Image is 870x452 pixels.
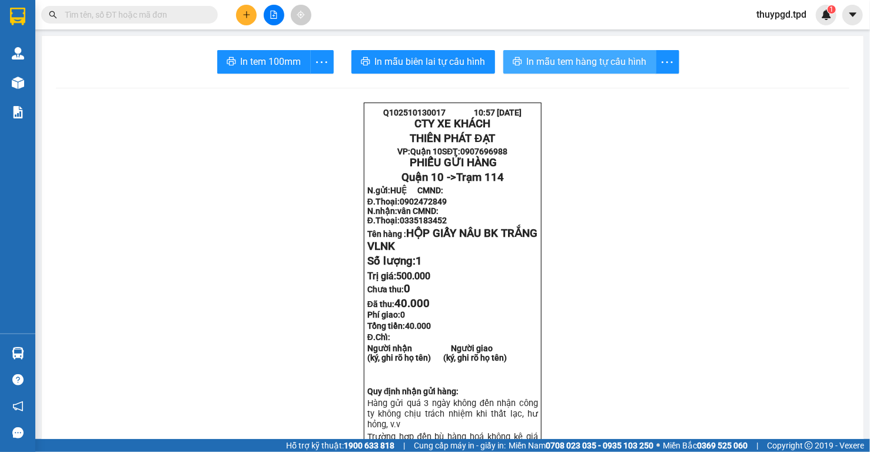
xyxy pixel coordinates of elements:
[12,77,24,89] img: warehouse-icon
[513,57,522,68] span: printer
[49,11,57,19] span: search
[848,9,858,20] span: caret-down
[367,353,507,362] strong: (ký, ghi rõ họ tên) (ký, ghi rõ họ tên)
[805,441,813,450] span: copyright
[656,55,679,70] span: more
[400,197,447,206] span: 0902472849
[410,132,495,145] strong: THIÊN PHÁT ĐẠT
[509,439,653,452] span: Miền Nam
[397,206,439,216] span: vân CMND:
[367,255,422,268] span: Số lượng:
[367,387,459,396] strong: Quy định nhận gửi hàng:
[367,321,431,331] span: Tổng tiền:
[829,5,834,14] span: 1
[367,197,447,206] strong: Đ.Thoại:
[286,439,394,452] span: Hỗ trợ kỹ thuật:
[397,147,507,156] strong: VP: SĐT:
[375,54,486,69] span: In mẫu biên lai tự cấu hình
[456,171,504,184] span: Trạm 114
[461,147,508,156] span: 0907696988
[367,285,410,294] strong: Chưa thu:
[361,57,370,68] span: printer
[663,439,748,452] span: Miền Bắc
[656,50,679,74] button: more
[367,206,439,216] strong: N.nhận:
[12,401,24,412] span: notification
[497,108,522,117] span: [DATE]
[747,7,816,22] span: thuypgd.tpd
[404,282,410,295] span: 0
[12,374,24,385] span: question-circle
[410,156,497,169] span: PHIẾU GỬI HÀNG
[396,270,430,282] span: 500.000
[344,441,394,450] strong: 1900 633 818
[828,5,836,14] sup: 1
[390,186,443,195] span: HUỆ CMND:
[367,186,443,195] strong: N.gửi:
[401,171,504,184] span: Quận 10 ->
[842,5,863,25] button: caret-down
[367,310,405,319] strong: Phí giao:
[311,55,333,70] span: more
[367,270,430,282] span: Trị giá:
[697,441,748,450] strong: 0369 525 060
[12,427,24,438] span: message
[400,310,405,319] span: 0
[12,47,24,60] img: warehouse-icon
[10,8,25,25] img: logo-vxr
[410,147,442,156] span: Quận 10
[217,50,311,74] button: printerIn tem 100mm
[236,5,257,25] button: plus
[414,117,490,130] strong: CTY XE KHÁCH
[367,332,390,342] span: Đ.Chỉ:
[310,50,334,74] button: more
[383,108,446,117] span: Q102510130017
[12,106,24,118] img: solution-icon
[403,439,405,452] span: |
[12,347,24,359] img: warehouse-icon
[546,441,653,450] strong: 0708 023 035 - 0935 103 250
[394,297,430,310] span: 40.000
[367,227,537,253] span: HỘP GIẤY NÂU BK TRẮNG VLNK
[756,439,758,452] span: |
[243,11,251,19] span: plus
[527,54,647,69] span: In mẫu tem hàng tự cấu hình
[416,255,422,268] span: 1
[227,57,236,68] span: printer
[65,8,204,21] input: Tìm tên, số ĐT hoặc mã đơn
[656,443,660,448] span: ⚪️
[414,439,506,452] span: Cung cấp máy in - giấy in:
[241,54,301,69] span: In tem 100mm
[367,216,447,225] strong: Đ.Thoại:
[367,398,538,430] span: Hàng gửi quá 3 ngày không đến nhận công ty không chịu trách nhiệm khi thất lạc, hư hỏn...
[297,11,305,19] span: aim
[367,344,493,353] strong: Người nhận Người giao
[474,108,495,117] span: 10:57
[405,321,431,331] span: 40.000
[264,5,284,25] button: file-add
[503,50,656,74] button: printerIn mẫu tem hàng tự cấu hình
[400,216,447,225] span: 0335183452
[351,50,495,74] button: printerIn mẫu biên lai tự cấu hình
[367,299,430,309] strong: Đã thu:
[821,9,832,20] img: icon-new-feature
[367,229,537,252] strong: Tên hàng :
[270,11,278,19] span: file-add
[291,5,311,25] button: aim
